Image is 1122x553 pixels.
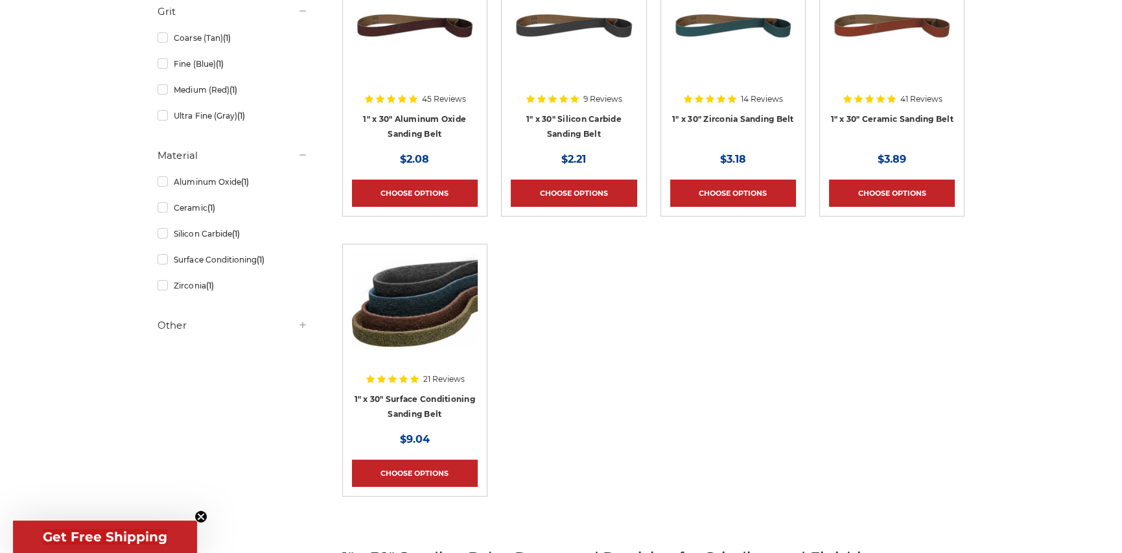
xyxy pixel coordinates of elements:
img: 1"x30" Surface Conditioning Sanding Belts [352,253,478,357]
a: Ultra Fine (Gray) [158,104,308,127]
span: $3.89 [878,153,906,165]
a: Aluminum Oxide [158,171,308,193]
span: Get Free Shipping [43,529,167,545]
span: (1) [207,203,215,213]
span: (1) [231,229,239,239]
span: (1) [256,255,264,265]
div: Get Free ShippingClose teaser [13,521,197,553]
span: (1) [205,281,213,290]
h5: Grit [158,4,308,19]
a: Choose Options [670,180,796,207]
span: (1) [240,177,248,187]
span: (1) [215,59,223,69]
a: Zirconia [158,274,308,297]
span: $2.08 [400,153,429,165]
span: (1) [237,111,244,121]
button: Close teaser [194,510,207,523]
a: Fine (Blue) [158,53,308,75]
span: $2.21 [561,153,586,165]
a: Ceramic [158,196,308,219]
a: Medium (Red) [158,78,308,101]
h5: Other [158,318,308,333]
a: Coarse (Tan) [158,27,308,49]
a: 1"x30" Surface Conditioning Sanding Belts [352,253,478,419]
a: Surface Conditioning [158,248,308,271]
a: Choose Options [352,460,478,487]
span: (1) [222,33,230,43]
a: Choose Options [511,180,637,207]
span: $3.18 [720,153,746,165]
a: Silicon Carbide [158,222,308,245]
h5: Material [158,148,308,163]
a: Choose Options [829,180,955,207]
span: $9.04 [400,433,430,445]
span: (1) [229,85,237,95]
a: Choose Options [352,180,478,207]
